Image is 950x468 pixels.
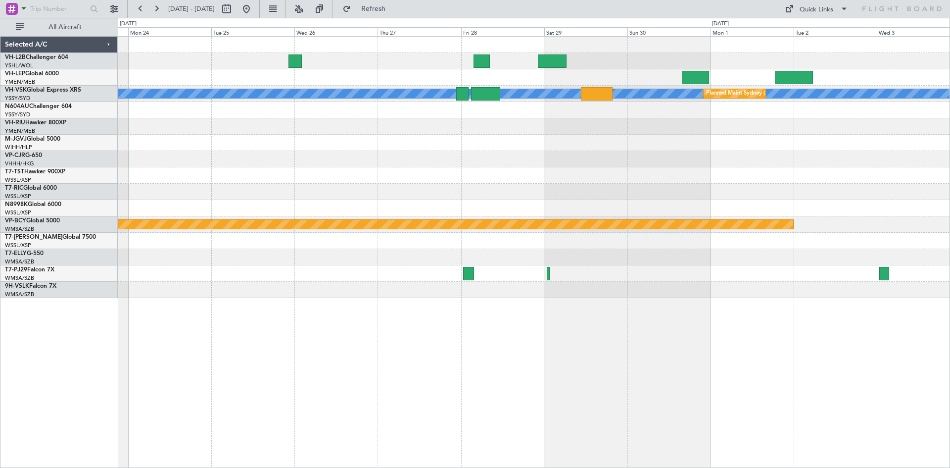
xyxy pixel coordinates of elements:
[5,283,56,289] a: 9H-VSLKFalcon 7X
[5,218,60,224] a: VP-BCYGlobal 5000
[5,87,81,93] a: VH-VSKGlobal Express XRS
[120,20,137,28] div: [DATE]
[5,185,23,191] span: T7-RIC
[800,5,833,15] div: Quick Links
[5,283,29,289] span: 9H-VSLK
[5,225,34,233] a: WMSA/SZB
[5,54,26,60] span: VH-L2B
[378,27,461,36] div: Thu 27
[5,153,25,158] span: VP-CJR
[5,267,27,273] span: T7-PJ29
[5,267,54,273] a: T7-PJ29Falcon 7X
[5,234,62,240] span: T7-[PERSON_NAME]
[627,27,711,36] div: Sun 30
[5,78,35,86] a: YMEN/MEB
[5,87,27,93] span: VH-VSK
[5,120,66,126] a: VH-RIUHawker 800XP
[5,202,61,208] a: N8998KGlobal 6000
[5,176,31,184] a: WSSL/XSP
[5,209,31,216] a: WSSL/XSP
[780,1,853,17] button: Quick Links
[5,251,44,257] a: T7-ELLYG-550
[5,258,34,265] a: WMSA/SZB
[128,27,211,36] div: Mon 24
[5,71,59,77] a: VH-LEPGlobal 6000
[5,234,96,240] a: T7-[PERSON_NAME]Global 7500
[706,86,821,101] div: Planned Maint Sydney ([PERSON_NAME] Intl)
[5,144,32,151] a: WIHH/HLP
[5,242,31,249] a: WSSL/XSP
[5,136,27,142] span: M-JGVJ
[294,27,378,36] div: Wed 26
[5,71,25,77] span: VH-LEP
[711,27,794,36] div: Mon 1
[5,202,28,208] span: N8998K
[26,24,104,31] span: All Aircraft
[5,169,65,175] a: T7-TSTHawker 900XP
[5,62,33,69] a: YSHL/WOL
[794,27,877,36] div: Tue 2
[353,5,394,12] span: Refresh
[30,1,87,16] input: Trip Number
[5,160,34,167] a: VHHH/HKG
[712,20,729,28] div: [DATE]
[168,4,215,13] span: [DATE] - [DATE]
[5,193,31,200] a: WSSL/XSP
[5,104,29,109] span: N604AU
[5,127,35,135] a: YMEN/MEB
[5,274,34,282] a: WMSA/SZB
[338,1,397,17] button: Refresh
[5,185,57,191] a: T7-RICGlobal 6000
[5,291,34,298] a: WMSA/SZB
[5,218,26,224] span: VP-BCY
[5,153,42,158] a: VP-CJRG-650
[5,104,72,109] a: N604AUChallenger 604
[5,120,25,126] span: VH-RIU
[5,111,30,118] a: YSSY/SYD
[5,95,30,102] a: YSSY/SYD
[461,27,544,36] div: Fri 28
[5,136,60,142] a: M-JGVJGlobal 5000
[544,27,627,36] div: Sat 29
[5,54,68,60] a: VH-L2BChallenger 604
[5,251,27,257] span: T7-ELLY
[11,19,107,35] button: All Aircraft
[5,169,24,175] span: T7-TST
[211,27,294,36] div: Tue 25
